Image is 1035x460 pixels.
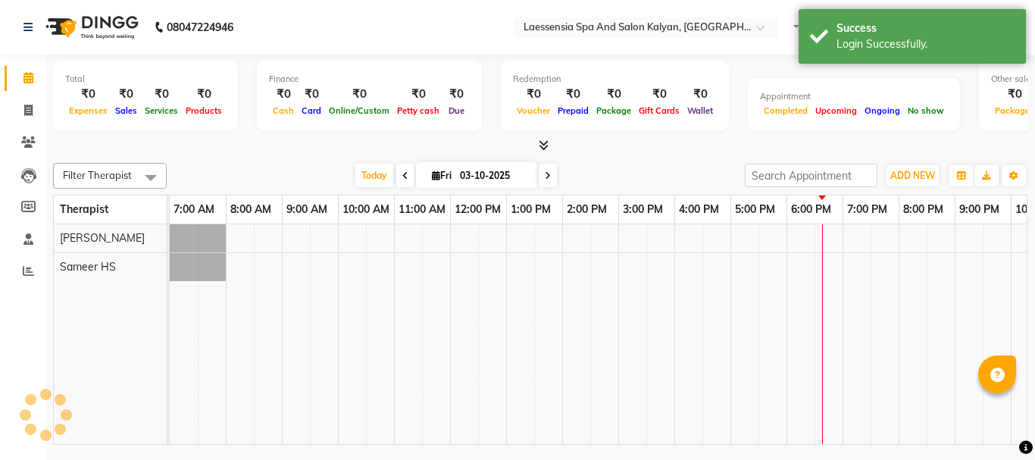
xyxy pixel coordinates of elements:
span: Fri [428,170,455,181]
span: Petty cash [393,105,443,116]
button: ADD NEW [886,165,939,186]
div: ₹0 [443,86,470,103]
div: Redemption [513,73,717,86]
div: ₹0 [593,86,635,103]
a: 7:00 AM [170,199,218,221]
span: Therapist [60,202,108,216]
span: Today [355,164,393,187]
span: Ongoing [861,105,904,116]
div: ₹0 [635,86,683,103]
div: Login Successfully. [836,36,1015,52]
span: Due [445,105,468,116]
div: Success [836,20,1015,36]
span: Wallet [683,105,717,116]
a: 3:00 PM [619,199,667,221]
div: ₹0 [141,86,182,103]
input: Search Appointment [745,164,877,187]
div: Total [65,73,226,86]
div: Appointment [760,90,948,103]
span: Sales [111,105,141,116]
span: Completed [760,105,811,116]
a: 8:00 PM [899,199,947,221]
span: No show [904,105,948,116]
a: 11:00 AM [395,199,449,221]
span: Upcoming [811,105,861,116]
span: Voucher [513,105,554,116]
span: Services [141,105,182,116]
div: ₹0 [554,86,593,103]
div: ₹0 [269,86,298,103]
div: ₹0 [683,86,717,103]
div: ₹0 [513,86,554,103]
a: 9:00 AM [283,199,331,221]
span: Expenses [65,105,111,116]
span: Prepaid [554,105,593,116]
a: 12:00 PM [451,199,505,221]
div: ₹0 [65,86,111,103]
a: 6:00 PM [787,199,835,221]
div: ₹0 [325,86,393,103]
span: Sameer HS [60,260,116,274]
span: Online/Custom [325,105,393,116]
a: 5:00 PM [731,199,779,221]
span: Card [298,105,325,116]
a: 9:00 PM [955,199,1003,221]
img: logo [39,6,142,49]
span: Products [182,105,226,116]
div: ₹0 [298,86,325,103]
a: 4:00 PM [675,199,723,221]
div: Finance [269,73,470,86]
div: ₹0 [111,86,141,103]
span: ADD NEW [890,170,935,181]
a: 10:00 AM [339,199,393,221]
span: [PERSON_NAME] [60,231,145,245]
span: Gift Cards [635,105,683,116]
b: 08047224946 [167,6,233,49]
a: 1:00 PM [507,199,555,221]
input: 2025-10-03 [455,164,531,187]
div: ₹0 [182,86,226,103]
div: ₹0 [393,86,443,103]
span: Package [593,105,635,116]
span: Cash [269,105,298,116]
a: 8:00 AM [227,199,275,221]
span: Filter Therapist [63,169,132,181]
a: 2:00 PM [563,199,611,221]
a: 7:00 PM [843,199,891,221]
